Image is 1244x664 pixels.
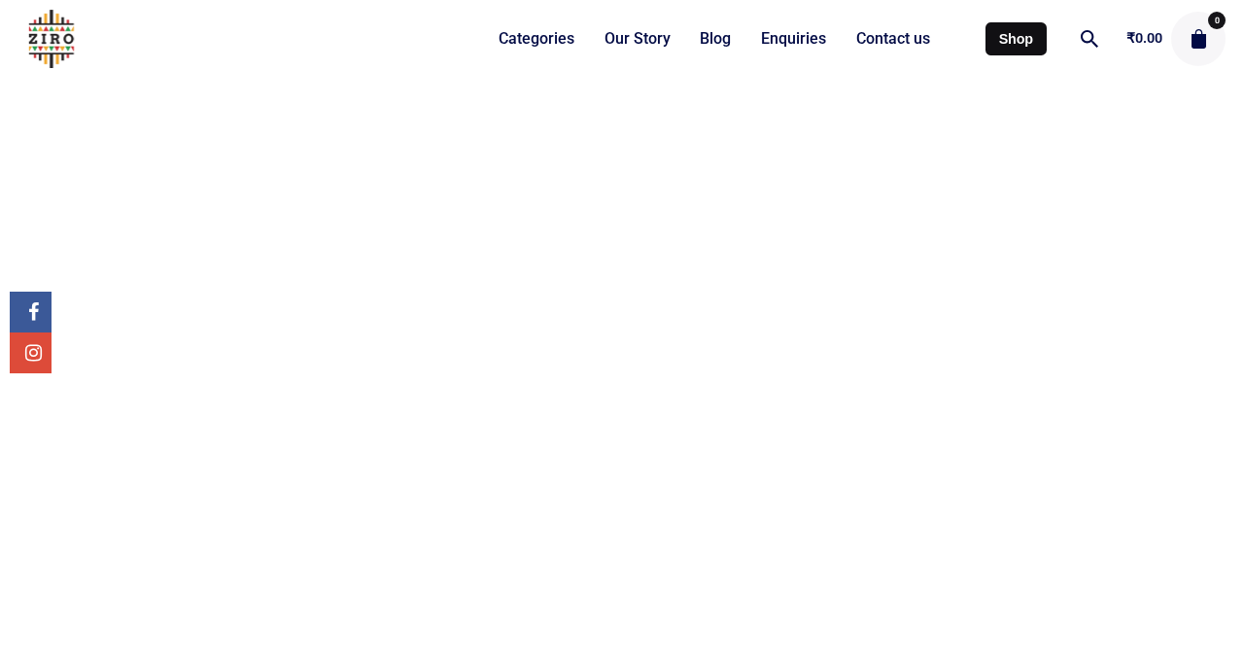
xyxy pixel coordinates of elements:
a: Shop [985,22,1047,55]
a: Enquiries [746,17,842,60]
a: Categories [483,17,589,60]
button: cart [1171,12,1226,66]
span: Blog [700,29,731,50]
a: ₹0.00 [1126,30,1162,46]
span: Our Story [605,29,671,50]
img: ZIRO [18,10,85,68]
a: Our Story [589,17,685,60]
span: Categories [499,29,574,50]
span: Contact us [856,29,930,50]
span: ₹ [1126,30,1135,47]
bdi: 0.00 [1126,30,1162,47]
a: ZIRO [18,2,85,76]
span: 0 [1208,12,1226,29]
span: Enquiries [761,29,826,50]
a: Blog [685,17,746,60]
a: Contact us [841,17,945,60]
